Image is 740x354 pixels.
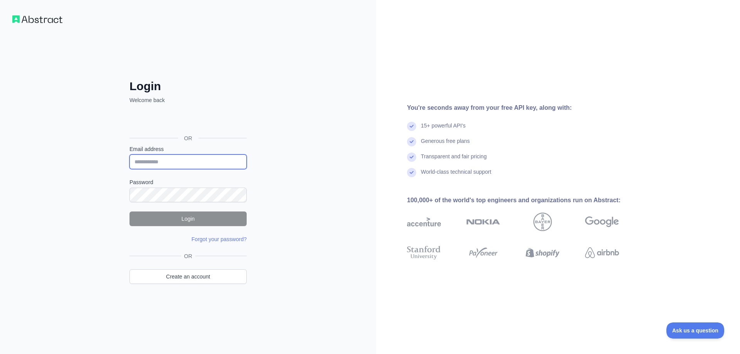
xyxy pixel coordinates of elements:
[421,122,466,137] div: 15+ powerful API's
[407,244,441,261] img: stanford university
[129,79,247,93] h2: Login
[585,213,619,231] img: google
[466,244,500,261] img: payoneer
[407,153,416,162] img: check mark
[526,244,560,261] img: shopify
[129,178,247,186] label: Password
[129,269,247,284] a: Create an account
[421,168,491,183] div: World-class technical support
[585,244,619,261] img: airbnb
[421,137,470,153] div: Generous free plans
[421,153,487,168] div: Transparent and fair pricing
[666,322,725,339] iframe: Toggle Customer Support
[181,252,195,260] span: OR
[407,196,644,205] div: 100,000+ of the world's top engineers and organizations run on Abstract:
[407,103,644,112] div: You're seconds away from your free API key, along with:
[192,236,247,242] a: Forgot your password?
[466,213,500,231] img: nokia
[126,112,249,129] iframe: Sign in with Google Button
[12,15,62,23] img: Workflow
[407,122,416,131] img: check mark
[129,145,247,153] label: Email address
[533,213,552,231] img: bayer
[407,168,416,177] img: check mark
[129,96,247,104] p: Welcome back
[178,134,198,142] span: OR
[407,213,441,231] img: accenture
[129,211,247,226] button: Login
[407,137,416,146] img: check mark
